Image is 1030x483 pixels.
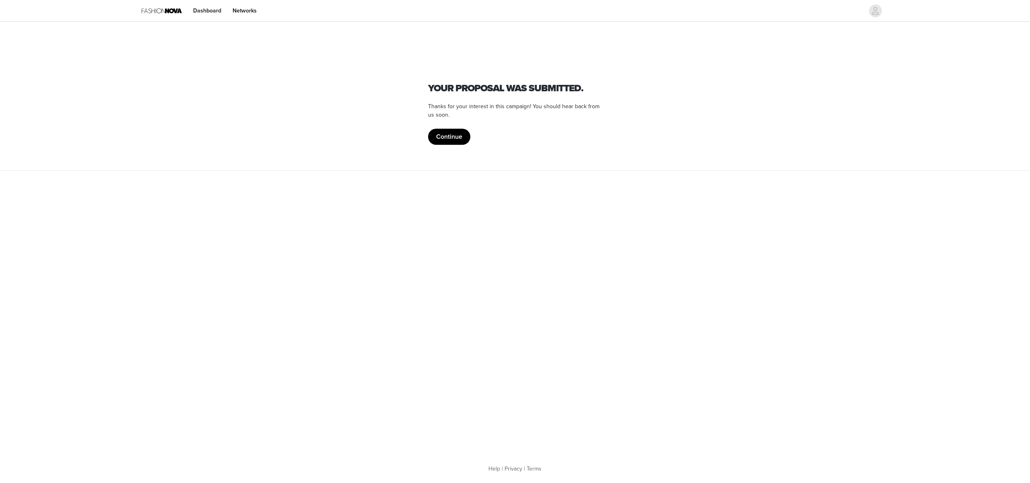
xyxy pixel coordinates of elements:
[188,2,226,20] a: Dashboard
[228,2,262,20] a: Networks
[428,129,470,145] button: Continue
[428,102,602,119] p: Thanks for your interest in this campaign! You should hear back from us soon.
[502,465,503,472] span: |
[871,4,879,17] div: avatar
[524,465,525,472] span: |
[488,465,500,472] a: Help
[142,2,182,20] img: Fashion Nova Logo
[527,465,542,472] a: Terms
[505,465,522,472] a: Privacy
[428,81,602,96] h1: Your proposal was submitted.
